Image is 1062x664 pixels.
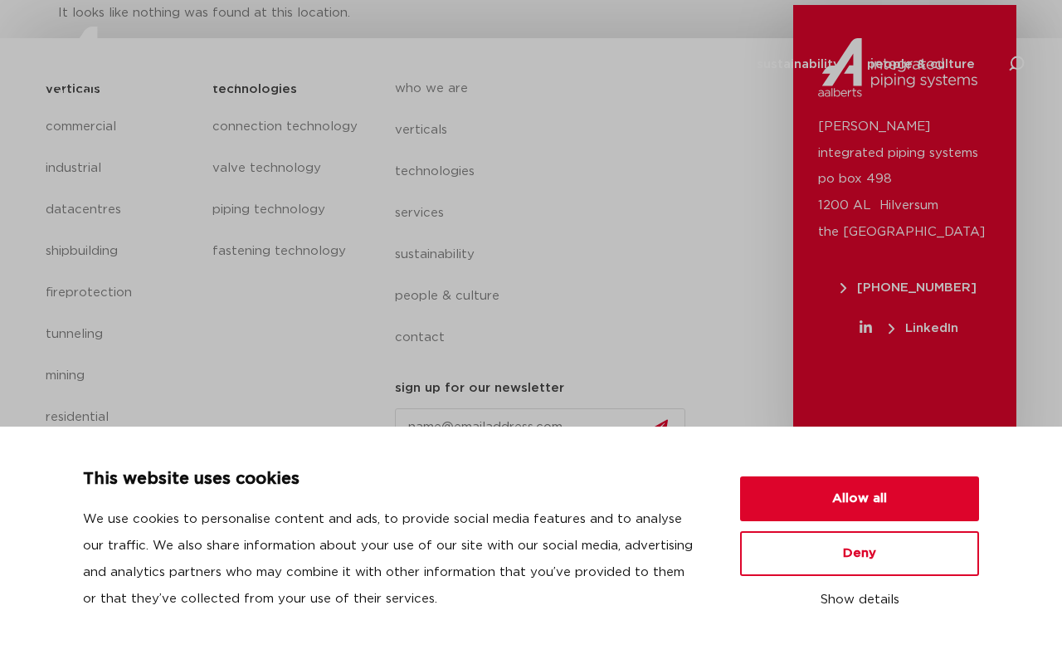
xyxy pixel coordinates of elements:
[212,148,362,189] a: valve technology
[395,151,699,193] a: technologies
[867,31,975,98] a: people & culture
[740,586,979,614] button: Show details
[212,106,362,272] nav: Menu
[740,531,979,576] button: Deny
[818,322,1000,334] a: LinkedIn
[395,234,699,276] a: sustainability
[840,281,977,294] span: [PHONE_NUMBER]
[46,106,196,148] a: commercial
[83,466,700,493] p: This website uses cookies
[395,276,699,317] a: people & culture
[212,231,362,272] a: fastening technology
[566,31,650,98] a: technologies
[395,193,699,234] a: services
[485,31,539,98] a: verticals
[395,317,699,359] a: contact
[757,31,840,98] a: sustainability
[395,408,685,447] input: name@emailaddress.com
[382,31,458,98] a: who we are
[818,114,991,247] p: [PERSON_NAME] integrated piping systems po box 498 1200 AL Hilversum the [GEOGRAPHIC_DATA]
[212,189,362,231] a: piping technology
[212,106,362,148] a: connection technology
[395,110,699,151] a: verticals
[46,355,196,397] a: mining
[46,314,196,355] a: tunneling
[46,272,196,314] a: fireprotection
[889,322,958,334] span: LinkedIn
[395,375,564,402] h5: sign up for our newsletter
[395,68,699,359] nav: Menu
[46,397,196,438] a: residential
[83,506,700,613] p: We use cookies to personalise content and ads, to provide social media features and to analyse ou...
[740,476,979,521] button: Allow all
[46,148,196,189] a: industrial
[651,419,668,437] img: send.svg
[46,189,196,231] a: datacentres
[46,106,196,438] nav: Menu
[818,281,1000,294] a: [PHONE_NUMBER]
[677,31,730,98] a: services
[382,31,975,98] nav: Menu
[46,231,196,272] a: shipbuilding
